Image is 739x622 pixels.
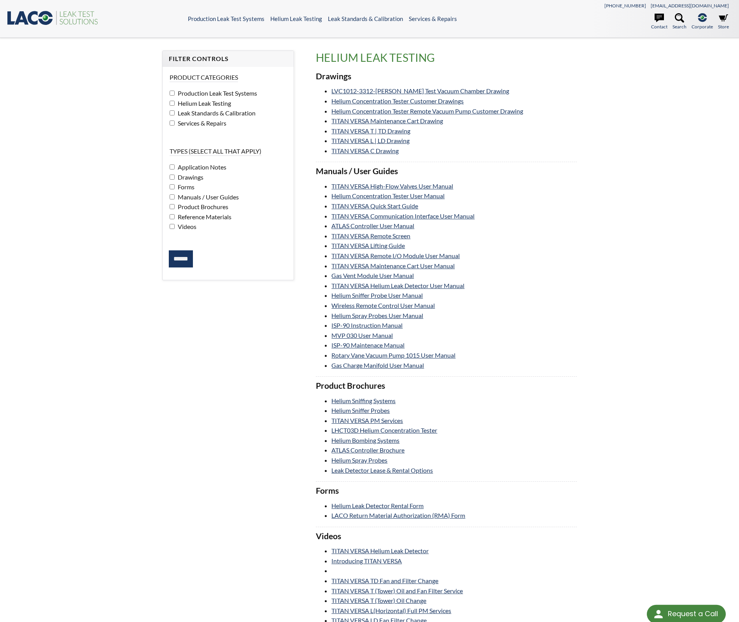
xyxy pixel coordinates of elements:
input: Reference Materials [170,214,175,219]
a: Helium Leak Testing [270,15,322,22]
span: Helium Leak Testing [176,100,231,107]
a: TITAN VERSA High-Flow Valves User Manual [331,182,453,190]
a: LHCT03D Helium Concentration Tester [331,426,437,434]
a: TITAN VERSA Helium Leak Detector [331,547,429,554]
input: Production Leak Test Systems [170,91,175,96]
a: TITAN VERSA TD Fan and Filter Change [331,577,438,584]
a: TITAN VERSA PM Services [331,417,403,424]
a: Store [718,13,729,30]
a: TITAN VERSA Quick Start Guide [331,202,418,210]
a: [EMAIL_ADDRESS][DOMAIN_NAME] [651,3,729,9]
h3: Product Brochures [316,381,577,391]
a: Contact [651,13,667,30]
legend: Product Categories [170,73,238,82]
input: Application Notes [170,164,175,169]
a: ATLAS Controller Brochure [331,446,405,454]
span: Reference Materials [176,213,231,220]
span: Manuals / User Guides [176,193,239,201]
span: Drawings [176,173,203,181]
a: Helium Concentration Tester Customer Drawings [331,97,464,105]
a: ISP-90 Instruction Manual [331,321,403,329]
input: Leak Standards & Calibration [170,110,175,115]
a: Leak Detector Lease & Rental Options [331,466,433,474]
a: Helium Sniffer Probe User Manual [331,292,423,299]
span: Forms [176,183,194,190]
input: Services & Repairs [170,121,175,126]
span: Production Leak Test Systems [176,89,257,97]
a: Helium Leak Detector Rental Form [331,502,424,509]
a: LVC1012-3312-[PERSON_NAME] Test Vacuum Chamber Drawing [331,87,509,94]
a: Helium Spray Probes User Manual [331,312,423,319]
a: Leak Standards & Calibration [328,15,403,22]
a: TITAN VERSA Remote I/O Module User Manual [331,252,460,259]
h3: Drawings [316,71,577,82]
input: Drawings [170,175,175,180]
a: [PHONE_NUMBER] [604,3,646,9]
a: Search [672,13,686,30]
span: Leak Standards & Calibration [176,109,256,117]
a: ATLAS Controller User Manual [331,222,414,229]
a: Introducing TITAN VERSA [331,557,402,564]
a: ISP-90 Maintenace Manual [331,341,405,349]
a: Helium Concentration Tester Remote Vacuum Pump Customer Drawing [331,107,523,115]
a: Production Leak Test Systems [188,15,264,22]
a: Helium Spray Probes [331,456,387,464]
h4: Filter Controls [169,55,287,63]
a: TITAN VERSA T (Tower) Oil Change [331,597,426,604]
a: TITAN VERSA Lifting Guide [331,242,405,249]
span: Product Brochures [176,203,228,210]
input: Manuals / User Guides [170,194,175,199]
a: TITAN VERSA C Drawing [331,147,399,154]
a: TITAN VERSA Maintenance Cart Drawing [331,117,443,124]
a: MVP 030 User Manual [331,332,393,339]
a: Rotary Vane Vacuum Pump 1015 User Manual [331,351,455,359]
img: round button [652,608,665,620]
input: Forms [170,184,175,189]
a: LACO Return Material Authorization (RMA) Form [331,512,465,519]
input: Videos [170,224,175,229]
span: Services & Repairs [176,119,226,127]
a: TITAN VERSA Maintenance Cart User Manual [331,262,455,269]
input: Helium Leak Testing [170,101,175,106]
input: Product Brochures [170,204,175,209]
h3: Manuals / User Guides [316,166,577,177]
span: Application Notes [176,163,226,171]
a: TITAN VERSA Communication Interface User Manual [331,212,475,220]
span: Videos [176,223,196,230]
span: translation missing: en.product_groups.Helium Leak Testing [316,51,435,64]
h3: Videos [316,531,577,542]
a: Gas Vent Module User Manual [331,272,414,279]
a: Gas Charge Manifold User Manual [331,362,424,369]
a: Helium Sniffing Systems [331,397,396,404]
a: Wireless Remote Control User Manual [331,302,435,309]
a: TITAN VERSA Helium Leak Detector User Manual [331,282,464,289]
a: Helium Bombing Systems [331,437,399,444]
a: TITAN VERSA T (Tower) Oil and Fan Filter Service [331,587,463,594]
a: TITAN VERSA L | LD Drawing [331,137,410,144]
a: Helium Concentration Tester User Manual [331,192,445,199]
span: Corporate [692,23,713,30]
legend: Types (select all that apply) [170,147,261,156]
a: Helium Sniffer Probes [331,407,390,414]
h3: Forms [316,486,577,496]
a: TITAN VERSA T | TD Drawing [331,127,410,135]
a: Services & Repairs [409,15,457,22]
a: TITAN VERSA Remote Screen [331,232,410,239]
a: TITAN VERSA L(Horizontal) Full PM Services [331,607,451,614]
